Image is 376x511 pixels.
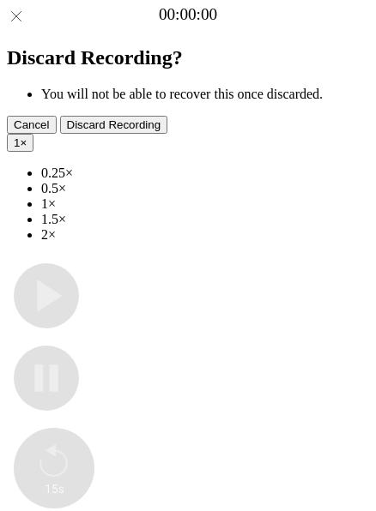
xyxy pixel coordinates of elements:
li: 0.25× [41,165,369,181]
li: You will not be able to recover this once discarded. [41,87,369,102]
li: 2× [41,227,369,243]
button: Discard Recording [60,116,168,134]
button: Cancel [7,116,57,134]
li: 1× [41,196,369,212]
span: 1 [14,136,20,149]
h2: Discard Recording? [7,46,369,69]
a: 00:00:00 [159,5,217,24]
li: 0.5× [41,181,369,196]
button: 1× [7,134,33,152]
li: 1.5× [41,212,369,227]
